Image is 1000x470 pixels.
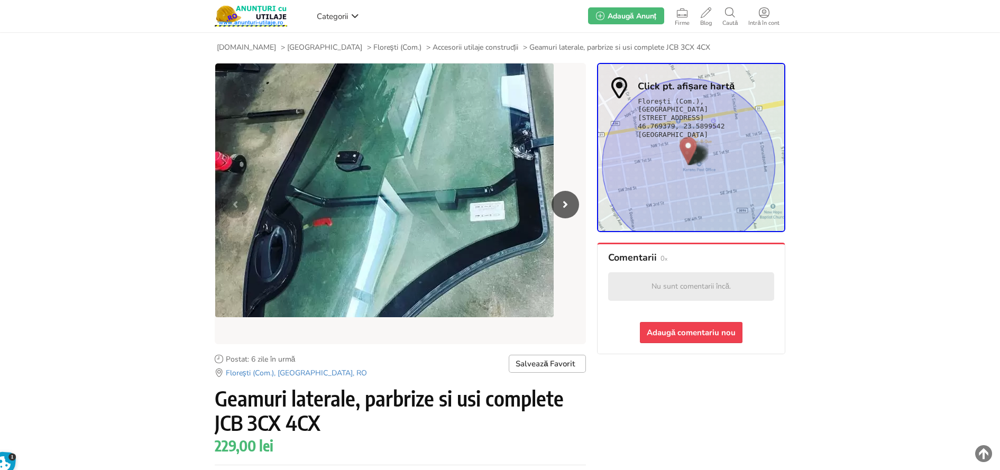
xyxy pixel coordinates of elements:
li: 1 / 6 [215,63,585,320]
span: Categorii [317,11,348,22]
a: Caută [717,5,743,26]
a: [DOMAIN_NAME] [215,43,276,52]
span: Postat: 6 zile în urmă [226,355,296,364]
span: Firme [669,20,695,26]
a: Intră în cont [743,5,785,26]
span: Floreşti (Com.), [GEOGRAPHIC_DATA], RO [226,368,367,378]
a: Adaugă Anunț [588,7,664,24]
li: > [426,43,519,52]
span: Accesorii utilaje construcții [433,43,519,52]
h1: Geamuri laterale, parbrize si usi complete JCB 3CX 4CX [215,386,586,435]
a: Adaugă comentariu nou [640,322,742,343]
a: Blog [695,5,717,26]
a: Accesorii utilaje construcții [430,43,519,52]
span: Geamuri laterale, parbrize si usi complete JCB 3CX 4CX [529,43,710,52]
img: scroll-to-top.png [975,445,992,462]
span: Adaugă Anunț [608,11,656,21]
span: [GEOGRAPHIC_DATA] [287,43,362,52]
span: Floreşti (Com.) [373,43,421,52]
span: Comentarii [608,252,657,263]
div: Previous slide [222,191,249,218]
img: Anunturi-Utilaje.RO [215,5,288,26]
div: Nu sunt comentarii încă. [608,272,774,301]
span: 1 [8,453,16,461]
strong: Click pt. afișare hartă [638,81,735,91]
span: 46.769379, 23.5899542 [638,122,724,130]
a: Floreşti (Com.), [GEOGRAPHIC_DATA], RO [215,368,367,378]
a: Salvează Favorit [509,355,585,373]
li: > [523,43,710,52]
img: Geamuri laterale, parbrize si usi complete JCB 3CX 4CX - 1/6 [215,63,554,317]
a: [GEOGRAPHIC_DATA] [285,43,362,52]
a: Categorii [314,8,362,24]
span: Floreşti (Com.), [GEOGRAPHIC_DATA] [638,97,771,113]
li: > [367,43,421,52]
li: > [281,43,362,52]
a: Firme [669,5,695,26]
span: Caută [717,20,743,26]
span: Salvează Favorit [516,359,575,368]
span: 0 [660,254,667,263]
span: Blog [695,20,717,26]
span: [GEOGRAPHIC_DATA] [638,131,708,139]
span: 229,00 lei [215,437,273,454]
span: [DOMAIN_NAME] [217,43,276,52]
a: Floreşti (Com.) [371,43,421,52]
span: [STREET_ADDRESS] [638,114,704,122]
span: Intră în cont [743,20,785,26]
div: Next slide [552,191,579,218]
